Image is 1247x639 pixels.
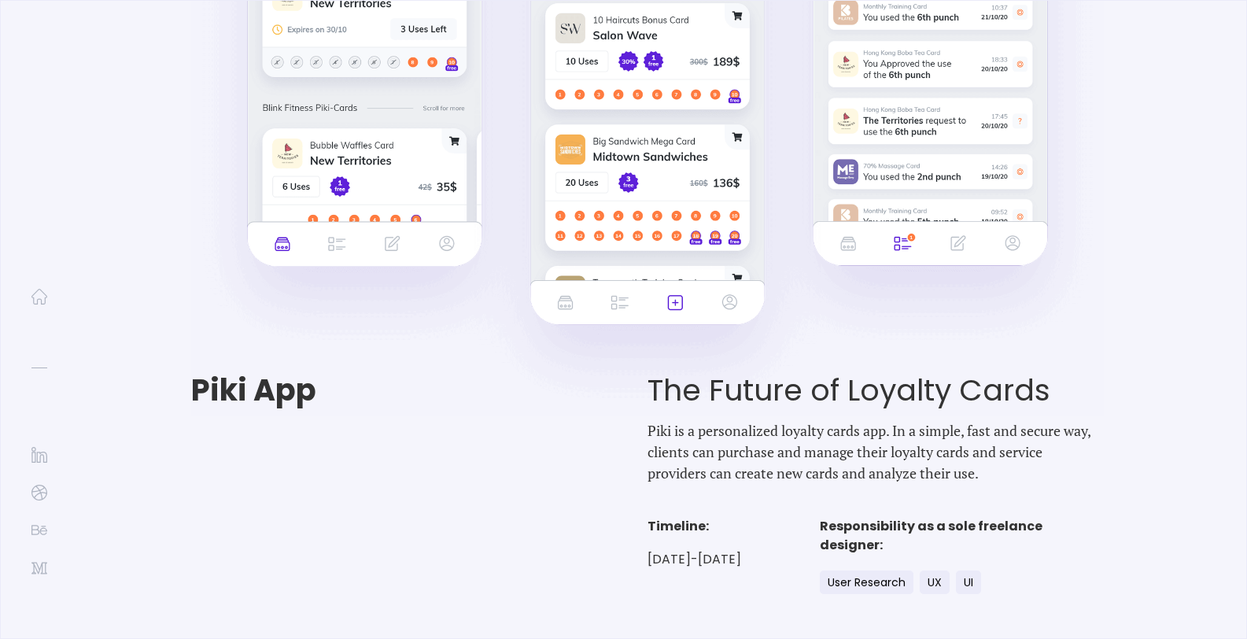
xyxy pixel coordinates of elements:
h1: Piki App [191,373,647,408]
div: UI [956,571,981,594]
h4: Responsibility as a sole freelance designer: [820,517,1104,555]
p: [DATE]-[DATE] [647,552,741,567]
div: User Research [820,571,913,594]
div: UX [920,571,950,594]
h1: The Future of Loyalty Cards [647,373,1104,408]
p: Piki is a personalized loyalty cards app. In a simple, fast and secure way, clients can purchase ... [647,420,1104,484]
h4: Timeline: [647,517,741,536]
